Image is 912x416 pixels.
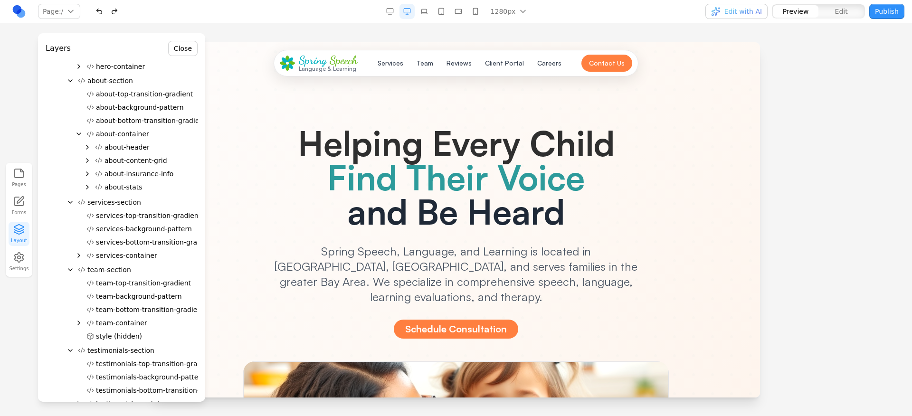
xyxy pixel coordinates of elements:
[104,169,173,179] span: about-insurance-info
[83,236,218,249] button: services-bottom-transition-gradient
[83,384,231,397] button: testimonials-bottom-transition-gradient
[84,143,91,151] button: Expand
[96,305,204,314] span: team-bottom-transition-gradient
[417,4,432,19] button: Laptop
[87,198,141,207] span: services-section
[75,130,83,138] button: Collapse
[66,266,74,274] button: Collapse
[485,4,534,19] button: 1280px
[96,292,182,301] span: team-background-pattern
[399,4,415,19] button: Desktop
[96,89,193,99] span: about-top-transition-gradient
[705,4,768,19] button: Edit with AI
[96,211,201,220] span: services-top-transition-gradient
[83,114,210,127] button: about-bottom-transition-gradient
[9,222,29,246] button: Layout
[83,303,208,316] button: team-bottom-transition-gradient
[9,194,29,218] a: Forms
[83,87,198,101] button: about-top-transition-gradient
[75,63,83,70] button: Expand
[96,237,214,247] span: services-bottom-transition-gradient
[83,276,198,290] button: team-top-transition-gradient
[83,222,198,236] button: services-background-pattern
[83,316,198,330] button: team-container
[91,154,198,167] button: about-content-grid
[242,277,366,296] button: Schedule Consultation
[451,4,466,19] button: Mobile Landscape
[724,7,762,16] span: Edit with AI
[96,331,142,341] span: style (hidden)
[83,101,198,114] button: about-background-pattern
[46,43,71,54] h3: Layers
[783,7,809,16] span: Preview
[84,183,91,191] button: Expand
[104,142,150,152] span: about-header
[9,166,29,190] button: Pages
[74,344,198,357] button: testimonials-section
[96,103,184,112] span: about-background-pattern
[96,129,149,139] span: about-container
[87,76,133,85] span: about-section
[83,330,198,343] button: style (hidden)
[83,357,218,370] button: testimonials-top-transition-gradient
[434,4,449,19] button: Tablet
[96,318,147,328] span: team-container
[168,41,198,56] button: Close
[96,399,171,408] span: testimonials-container
[96,251,157,260] span: services-container
[96,359,214,369] span: testimonials-top-transition-gradient
[91,141,198,154] button: about-header
[66,199,74,206] button: Collapse
[83,370,209,384] button: testimonials-background-pattern
[96,386,228,395] span: testimonials-bottom-transition-gradient
[75,319,83,327] button: Expand
[104,182,142,192] span: about-stats
[75,400,83,407] button: Expand
[38,4,80,19] button: Page:/
[75,252,83,259] button: Expand
[83,127,198,141] button: about-container
[91,180,198,194] button: about-stats
[84,170,91,178] button: Expand
[869,4,904,19] button: Publish
[468,4,483,19] button: Mobile
[835,7,848,16] span: Edit
[66,77,74,85] button: Collapse
[74,74,198,87] button: about-section
[175,113,433,156] span: Find Their Voice
[96,278,191,288] span: team-top-transition-gradient
[83,60,198,73] button: hero-container
[104,156,167,165] span: about-content-grid
[96,224,192,234] span: services-background-pattern
[96,116,206,125] span: about-bottom-transition-gradient
[382,4,398,19] button: Desktop Wide
[96,62,145,71] span: hero-container
[74,196,198,209] button: services-section
[87,346,154,355] span: testimonials-section
[152,42,760,397] iframe: Preview
[122,201,486,262] p: Spring Speech, Language, and Learning is located in [GEOGRAPHIC_DATA], [GEOGRAPHIC_DATA], and ser...
[96,372,205,382] span: testimonials-background-pattern
[91,167,198,180] button: about-insurance-info
[9,250,29,274] button: Settings
[83,249,198,262] button: services-container
[84,157,91,164] button: Expand
[83,290,198,303] button: team-background-pattern
[66,347,74,354] button: Collapse
[83,209,205,222] button: services-top-transition-gradient
[87,265,131,274] span: team-section
[74,263,198,276] button: team-section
